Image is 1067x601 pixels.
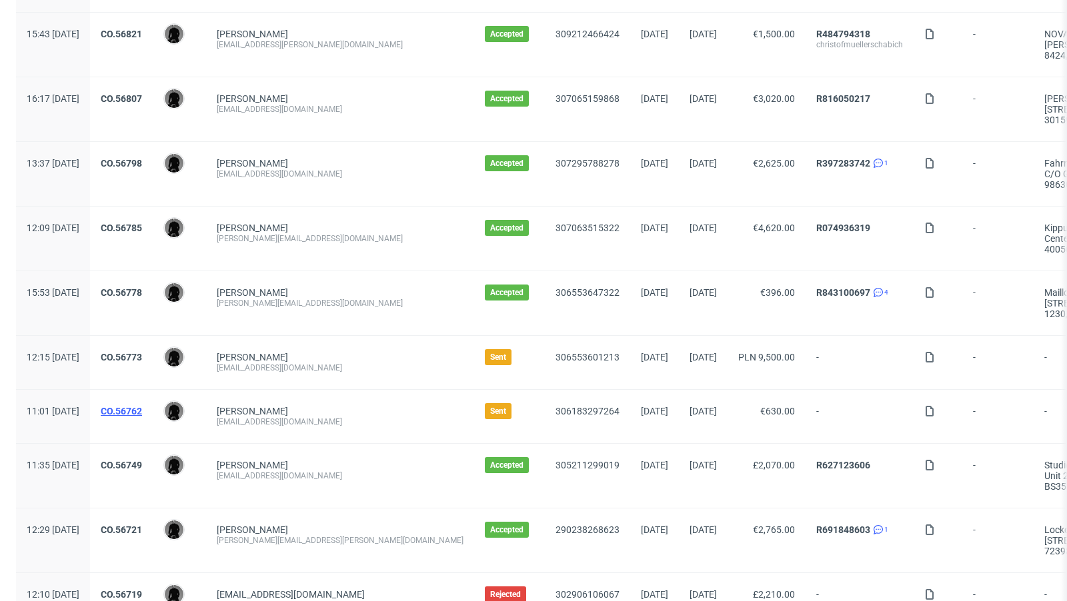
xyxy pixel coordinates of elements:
a: 306553647322 [556,287,620,298]
span: [DATE] [690,589,717,600]
img: Dawid Urbanowicz [165,219,183,237]
span: [DATE] [690,524,717,535]
a: CO.56749 [101,460,142,470]
a: R397283742 [816,158,870,169]
a: R691848603 [816,524,870,535]
a: CO.56762 [101,406,142,416]
img: Dawid Urbanowicz [165,456,183,474]
span: - [973,223,1023,255]
a: 4 [870,287,888,298]
span: 15:53 [DATE] [27,287,79,298]
span: 1 [884,524,888,535]
a: [PERSON_NAME] [217,93,288,104]
a: 1 [870,158,888,169]
span: €4,620.00 [753,223,795,233]
span: - [973,158,1023,190]
span: €396.00 [760,287,795,298]
img: Dawid Urbanowicz [165,89,183,108]
a: CO.56807 [101,93,142,104]
a: CO.56798 [101,158,142,169]
div: [EMAIL_ADDRESS][DOMAIN_NAME] [217,169,463,179]
span: 15:43 [DATE] [27,29,79,39]
div: [EMAIL_ADDRESS][DOMAIN_NAME] [217,416,463,427]
span: [DATE] [641,460,668,470]
span: 12:29 [DATE] [27,524,79,535]
img: Dawid Urbanowicz [165,283,183,302]
a: 302906106067 [556,589,620,600]
span: £2,210.00 [753,589,795,600]
span: - [973,93,1023,125]
span: Accepted [490,93,523,104]
div: christofmuellerschabich [816,39,903,50]
span: [DATE] [641,158,668,169]
span: [DATE] [690,158,717,169]
span: - [816,406,903,427]
a: R843100697 [816,287,870,298]
a: CO.56821 [101,29,142,39]
span: [DATE] [690,223,717,233]
a: CO.56773 [101,352,142,362]
span: €2,625.00 [753,158,795,169]
div: [PERSON_NAME][EMAIL_ADDRESS][DOMAIN_NAME] [217,233,463,244]
span: [DATE] [690,406,717,416]
a: [PERSON_NAME] [217,29,288,39]
span: [DATE] [641,524,668,535]
span: 11:35 [DATE] [27,460,79,470]
span: - [816,352,903,373]
span: €1,500.00 [753,29,795,39]
div: [EMAIL_ADDRESS][DOMAIN_NAME] [217,362,463,373]
a: [PERSON_NAME] [217,287,288,298]
img: Dawid Urbanowicz [165,154,183,173]
span: Accepted [490,29,523,39]
span: - [973,406,1023,427]
span: [DATE] [641,589,668,600]
a: [PERSON_NAME] [217,158,288,169]
div: [EMAIL_ADDRESS][DOMAIN_NAME] [217,104,463,115]
a: [PERSON_NAME] [217,406,288,416]
a: [PERSON_NAME] [217,352,288,362]
a: R816050217 [816,93,870,104]
span: [DATE] [690,287,717,298]
span: €3,020.00 [753,93,795,104]
span: 12:10 [DATE] [27,589,79,600]
span: - [973,29,1023,61]
span: Accepted [490,287,523,298]
span: [DATE] [641,29,668,39]
img: Dawid Urbanowicz [165,402,183,420]
span: €2,765.00 [753,524,795,535]
img: Dawid Urbanowicz [165,520,183,539]
a: CO.56778 [101,287,142,298]
span: - [973,524,1023,556]
span: €630.00 [760,406,795,416]
a: R484794318 [816,29,870,39]
div: [EMAIL_ADDRESS][DOMAIN_NAME] [217,470,463,481]
a: [PERSON_NAME] [217,524,288,535]
a: CO.56721 [101,524,142,535]
img: Dawid Urbanowicz [165,348,183,366]
div: [PERSON_NAME][EMAIL_ADDRESS][PERSON_NAME][DOMAIN_NAME] [217,535,463,546]
a: R627123606 [816,460,870,470]
span: [DATE] [690,352,717,362]
a: [PERSON_NAME] [217,460,288,470]
span: Sent [490,406,506,416]
span: [DATE] [641,93,668,104]
span: - [973,460,1023,492]
span: [DATE] [690,460,717,470]
span: Accepted [490,223,523,233]
img: Dawid Urbanowicz [165,25,183,43]
a: 307063515322 [556,223,620,233]
span: - [973,352,1023,373]
span: 11:01 [DATE] [27,406,79,416]
a: 307295788278 [556,158,620,169]
div: [EMAIL_ADDRESS][PERSON_NAME][DOMAIN_NAME] [217,39,463,50]
span: PLN 9,500.00 [738,352,795,362]
span: [DATE] [641,223,668,233]
span: [DATE] [690,29,717,39]
a: CO.56785 [101,223,142,233]
span: [DATE] [641,406,668,416]
a: R074936319 [816,223,870,233]
span: Accepted [490,524,523,535]
span: - [973,287,1023,319]
a: 306553601213 [556,352,620,362]
span: Sent [490,352,506,362]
